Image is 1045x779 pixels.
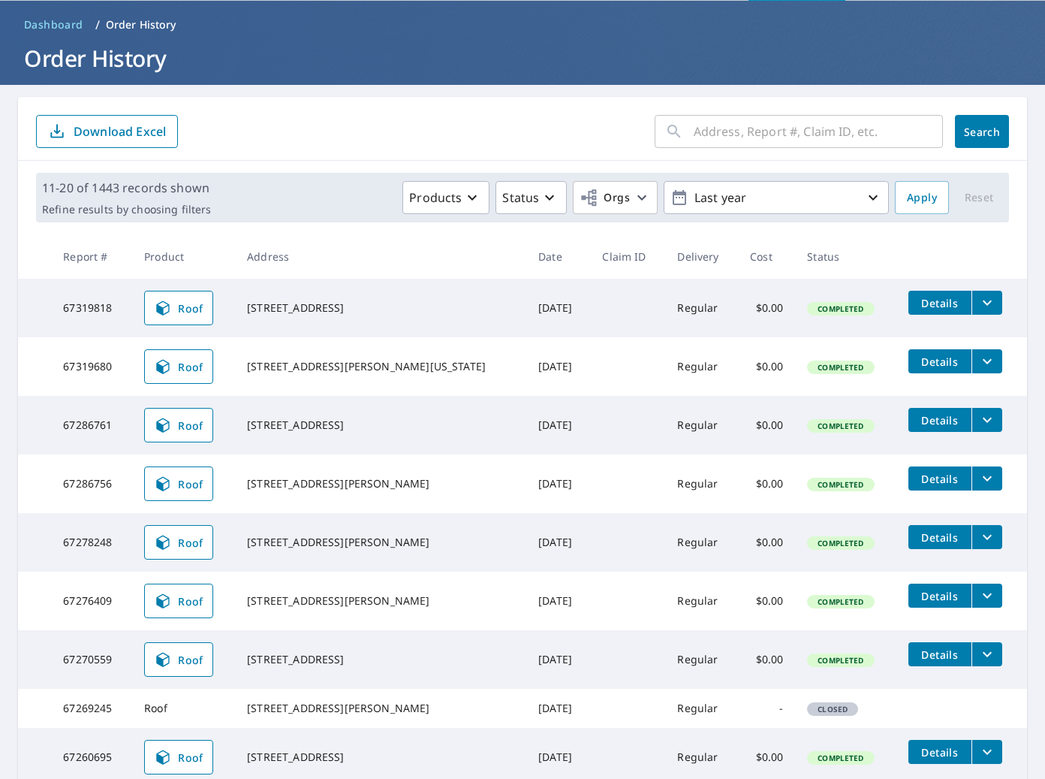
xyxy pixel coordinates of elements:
td: Regular [665,337,738,396]
a: Roof [144,642,213,677]
a: Roof [144,740,213,774]
input: Address, Report #, Claim ID, etc. [694,110,943,152]
span: Completed [809,421,872,431]
th: Cost [738,234,795,279]
div: [STREET_ADDRESS][PERSON_NAME] [247,701,514,716]
button: filesDropdownBtn-67270559 [971,642,1002,666]
td: [DATE] [526,630,590,689]
span: Orgs [580,189,630,207]
div: [STREET_ADDRESS] [247,750,514,765]
span: Details [917,296,962,310]
a: Roof [144,291,213,325]
td: 67286756 [51,454,132,513]
h1: Order History [18,43,1027,74]
span: Completed [809,479,872,490]
td: $0.00 [738,630,795,689]
button: Products [402,181,489,214]
td: $0.00 [738,279,795,337]
a: Roof [144,349,213,384]
div: [STREET_ADDRESS] [247,300,514,316]
a: Dashboard [18,13,89,37]
span: Completed [809,753,872,763]
button: detailsBtn-67286756 [908,466,971,491]
td: Roof [132,689,235,728]
th: Claim ID [590,234,665,279]
span: Details [917,472,962,486]
button: Status [495,181,567,214]
th: Product [132,234,235,279]
button: filesDropdownBtn-67278248 [971,525,1002,549]
span: Roof [154,748,203,766]
a: Roof [144,584,213,618]
p: Status [502,189,539,207]
button: Download Excel [36,115,178,148]
span: Roof [154,416,203,434]
li: / [95,16,100,34]
td: 67278248 [51,513,132,572]
span: Details [917,745,962,759]
span: Roof [154,651,203,669]
span: Completed [809,303,872,314]
td: [DATE] [526,337,590,396]
td: [DATE] [526,279,590,337]
span: Details [917,589,962,603]
button: Apply [895,181,949,214]
span: Closed [809,704,857,714]
td: Regular [665,572,738,630]
td: Regular [665,454,738,513]
td: 67270559 [51,630,132,689]
p: Order History [106,17,176,32]
button: detailsBtn-67286761 [908,408,971,432]
button: filesDropdownBtn-67319680 [971,349,1002,373]
button: detailsBtn-67319680 [908,349,971,373]
p: Download Excel [74,123,166,140]
button: Orgs [573,181,658,214]
td: Regular [665,689,738,728]
div: [STREET_ADDRESS] [247,652,514,667]
td: $0.00 [738,454,795,513]
span: Details [917,530,962,545]
button: detailsBtn-67270559 [908,642,971,666]
td: Regular [665,630,738,689]
div: [STREET_ADDRESS][PERSON_NAME] [247,476,514,491]
td: $0.00 [738,513,795,572]
td: - [738,689,795,728]
td: Regular [665,279,738,337]
span: Details [917,413,962,427]
td: 67319680 [51,337,132,396]
span: Search [967,125,997,139]
td: 67286761 [51,396,132,454]
p: Products [409,189,462,207]
span: Apply [907,189,937,207]
span: Roof [154,299,203,317]
div: [STREET_ADDRESS][PERSON_NAME] [247,593,514,608]
span: Roof [154,592,203,610]
span: Details [917,648,962,662]
span: Roof [154,358,203,376]
nav: breadcrumb [18,13,1027,37]
button: detailsBtn-67260695 [908,740,971,764]
div: [STREET_ADDRESS][PERSON_NAME] [247,535,514,550]
a: Roof [144,408,213,442]
td: Regular [665,396,738,454]
button: detailsBtn-67319818 [908,291,971,315]
td: 67269245 [51,689,132,728]
span: Completed [809,655,872,666]
td: $0.00 [738,572,795,630]
button: detailsBtn-67278248 [908,525,971,549]
span: Completed [809,596,872,607]
td: 67319818 [51,279,132,337]
button: detailsBtn-67276409 [908,584,971,608]
div: [STREET_ADDRESS] [247,418,514,433]
th: Report # [51,234,132,279]
th: Address [235,234,526,279]
td: [DATE] [526,454,590,513]
th: Date [526,234,590,279]
button: filesDropdownBtn-67286761 [971,408,1002,432]
td: [DATE] [526,396,590,454]
th: Status [795,234,896,279]
th: Delivery [665,234,738,279]
span: Details [917,355,962,369]
button: filesDropdownBtn-67286756 [971,466,1002,491]
span: Roof [154,475,203,493]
